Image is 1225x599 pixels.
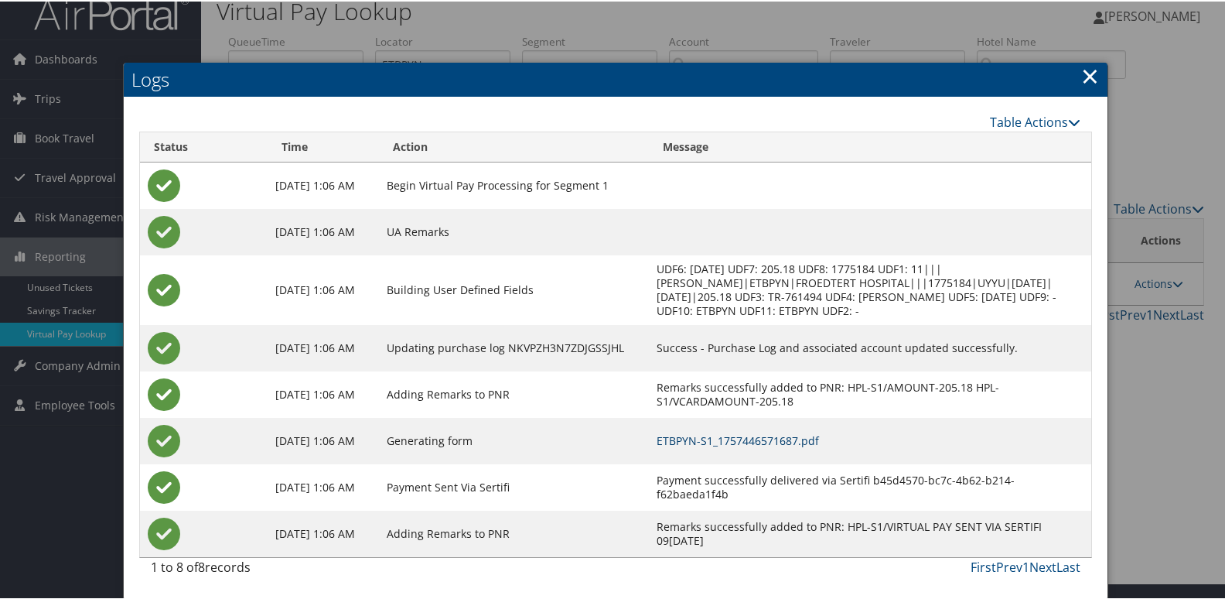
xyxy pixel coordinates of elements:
[649,323,1091,370] td: Success - Purchase Log and associated account updated successfully.
[268,131,379,161] th: Time: activate to sort column ascending
[971,557,996,574] a: First
[151,556,366,583] div: 1 to 8 of records
[379,131,650,161] th: Action: activate to sort column ascending
[379,161,650,207] td: Begin Virtual Pay Processing for Segment 1
[379,370,650,416] td: Adding Remarks to PNR
[268,416,379,463] td: [DATE] 1:06 AM
[268,463,379,509] td: [DATE] 1:06 AM
[990,112,1080,129] a: Table Actions
[379,207,650,254] td: UA Remarks
[657,432,819,447] a: ETBPYN-S1_1757446571687.pdf
[140,131,267,161] th: Status: activate to sort column ascending
[379,463,650,509] td: Payment Sent Via Sertifi
[268,323,379,370] td: [DATE] 1:06 AM
[649,370,1091,416] td: Remarks successfully added to PNR: HPL-S1/AMOUNT-205.18 HPL-S1/VCARDAMOUNT-205.18
[268,207,379,254] td: [DATE] 1:06 AM
[649,463,1091,509] td: Payment successfully delivered via Sertifi b45d4570-bc7c-4b62-b214-f62baeda1f4b
[268,161,379,207] td: [DATE] 1:06 AM
[268,509,379,556] td: [DATE] 1:06 AM
[379,509,650,556] td: Adding Remarks to PNR
[124,61,1107,95] h2: Logs
[649,131,1091,161] th: Message: activate to sort column ascending
[379,323,650,370] td: Updating purchase log NKVPZH3N7ZDJGSSJHL
[649,254,1091,323] td: UDF6: [DATE] UDF7: 205.18 UDF8: 1775184 UDF1: 11|||[PERSON_NAME]|ETBPYN|FROEDTERT HOSPITAL|||1775...
[1081,59,1099,90] a: Close
[649,509,1091,556] td: Remarks successfully added to PNR: HPL-S1/VIRTUAL PAY SENT VIA SERTIFI 09[DATE]
[379,254,650,323] td: Building User Defined Fields
[379,416,650,463] td: Generating form
[1022,557,1029,574] a: 1
[1056,557,1080,574] a: Last
[198,557,205,574] span: 8
[268,254,379,323] td: [DATE] 1:06 AM
[996,557,1022,574] a: Prev
[1029,557,1056,574] a: Next
[268,370,379,416] td: [DATE] 1:06 AM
